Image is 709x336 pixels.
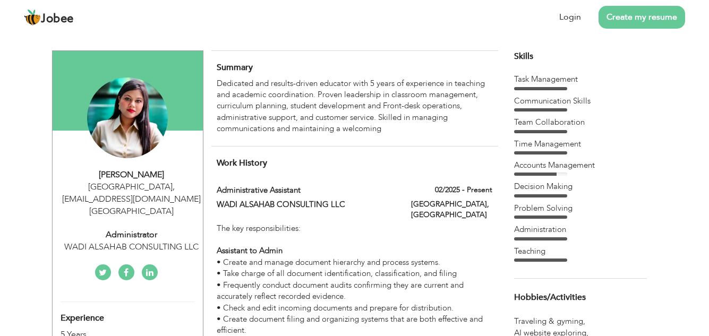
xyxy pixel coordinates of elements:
div: [GEOGRAPHIC_DATA] [EMAIL_ADDRESS][DOMAIN_NAME] [GEOGRAPHIC_DATA] [61,181,203,218]
label: WADI ALSAHAB CONSULTING LLC [217,199,395,210]
span: , [583,316,585,326]
div: Accounts Management [514,160,647,171]
span: Jobee [41,13,74,25]
a: Jobee [24,9,74,26]
label: 02/2025 - Present [435,185,492,195]
div: Decision Making [514,181,647,192]
div: WADI ALSAHAB CONSULTING LLC [61,241,203,253]
div: Team Collaboration [514,117,647,128]
img: jobee.io [24,9,41,26]
div: Dedicated and results-driven educator with 5 years of experience in teaching and academic coordin... [217,78,492,135]
div: Communication Skills [514,96,647,107]
a: Create my resume [599,6,685,29]
label: [GEOGRAPHIC_DATA], [GEOGRAPHIC_DATA] [411,199,492,220]
div: [PERSON_NAME] [61,169,203,181]
div: Time Management [514,139,647,150]
span: Skills [514,50,533,62]
div: Task Management [514,74,647,85]
div: Problem Solving [514,203,647,214]
span: Summary [217,62,253,73]
strong: Assistant to Admin [217,245,283,256]
div: Administrator [61,229,203,241]
div: Teaching [514,246,647,257]
span: Traveling & gyming [514,316,587,327]
div: Administration [514,224,647,235]
a: Login [559,11,581,23]
span: Hobbies/Activities [514,293,586,303]
label: Administrative Assistant [217,185,395,196]
span: Work History [217,157,267,169]
span: , [173,181,175,193]
span: Experience [61,314,104,323]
